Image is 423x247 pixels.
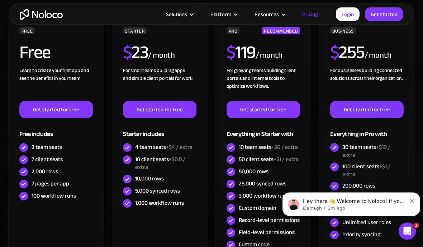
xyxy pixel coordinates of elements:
[115,124,129,138] button: Submit
[123,118,197,142] div: Starter includes
[126,3,139,16] div: Close
[35,4,58,9] h1: Darragh
[274,154,299,165] span: +$1 / extra
[135,187,180,195] div: 5,000 synced rows
[112,3,126,16] button: Home
[123,67,197,101] div: For small teams building apps and simple client portals for work. ‍
[32,168,58,176] div: 2,000 rows
[17,96,39,100] span: Darragh
[255,10,279,19] div: Resources
[330,28,356,35] div: BUSINESS
[135,144,193,151] div: 4 team seats
[227,44,256,62] h2: 119
[271,142,298,153] span: +$6 / extra
[239,156,299,164] div: 50 client seats
[20,9,63,20] a: home
[330,101,404,118] a: Get started for free
[32,180,69,188] div: 7 pages per app
[262,28,300,35] div: RECOMMENDED
[19,44,51,62] h2: Free
[239,180,286,188] div: 25,000 synced rows
[39,96,66,100] span: • Just now
[11,74,112,81] div: Darragh
[330,118,404,142] div: Everything in Pro with
[32,144,62,151] div: 3 team seats
[365,50,391,62] div: / month
[123,101,197,118] a: Get started for free
[246,10,293,19] div: Resources
[330,44,365,62] h2: 255
[32,192,76,200] div: 100 workflow runs
[239,229,295,237] div: Field-level permissions
[239,217,300,224] div: Record-level permissions
[399,223,416,240] iframe: Intercom live chat
[342,161,390,180] span: +$1 / extra
[227,67,300,101] div: For growing teams building client portals and internal tools to optimize workflows.
[342,231,380,239] div: Priority syncing
[210,10,231,19] div: Platform
[256,50,282,62] div: / month
[365,8,403,21] a: Get started
[20,4,32,15] img: Profile image for Darragh
[293,10,327,19] a: Pricing
[6,94,14,102] img: Profile image for Darragh
[35,9,71,16] p: Active 45m ago
[342,142,390,161] span: +$10 / extra
[14,115,129,122] div: Email
[157,10,201,19] div: Solutions
[123,44,148,62] h2: 23
[280,178,423,228] iframe: Intercom notifications message
[32,156,63,164] div: 7 client seats
[239,144,298,151] div: 10 team seats
[413,223,419,228] span: 1
[11,87,53,91] div: Darragh • Just now
[19,67,93,101] div: Learn to create your first app and see the benefits in your team ‍
[201,10,246,19] div: Platform
[14,124,115,138] input: Enter your email
[135,199,184,207] div: 1,000 workflow runs
[5,3,18,16] button: go back
[6,49,118,86] div: Hi there, if you have any questions about our pricing, just let us know!DarraghDarragh • Just now
[227,36,236,69] span: $
[135,175,164,183] div: 10,000 rows
[330,36,339,69] span: $
[336,8,360,21] a: Login
[19,118,93,142] div: Free includes
[19,28,35,35] div: FREE
[19,101,93,118] a: Get started for free
[135,154,185,173] span: +$0.5 / extra
[11,57,112,71] div: Hi there, if you have any questions about our pricing, just let us know!
[239,204,276,212] div: Custom domain
[227,118,300,142] div: Everything in Starter with
[166,142,193,153] span: +$4 / extra
[227,28,240,35] div: PRO
[227,101,300,118] a: Get started for free
[123,36,132,69] span: $
[239,192,289,200] div: 3,000 workflow runs
[342,163,404,179] div: 100 client seats
[123,28,147,35] div: STARTER
[330,67,404,101] div: For businesses building connected solutions across their organization. ‍
[148,50,175,62] div: / month
[342,144,404,159] div: 30 team seats
[6,49,138,158] div: Darragh says…
[166,10,187,19] div: Solutions
[239,168,268,176] div: 50,000 rows
[135,156,197,171] div: 10 client seats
